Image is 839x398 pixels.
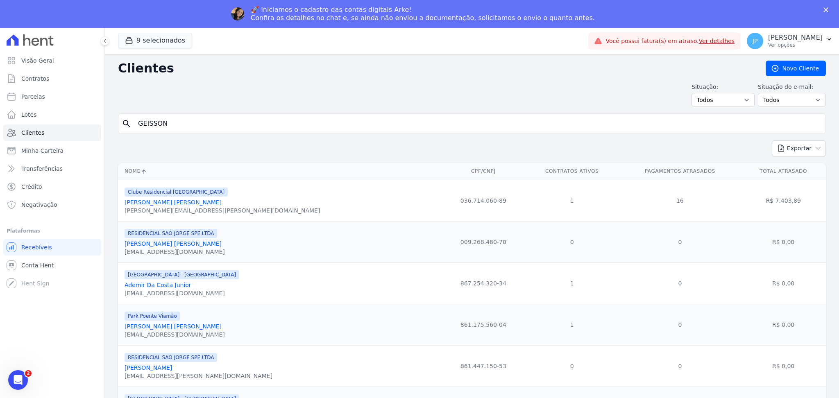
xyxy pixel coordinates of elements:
i: search [122,119,132,129]
input: Buscar por nome, CPF ou e-mail [133,115,822,132]
span: Você possui fatura(s) em atraso. [605,37,735,45]
span: Park Poente Viamão [125,312,180,321]
div: [PERSON_NAME][EMAIL_ADDRESS][PERSON_NAME][DOMAIN_NAME] [125,206,320,215]
span: RESIDENCIAL SAO JORGE SPE LTDA [125,229,217,238]
p: Ver opções [768,42,823,48]
button: JP [PERSON_NAME] Ver opções [740,29,839,52]
td: R$ 0,00 [741,262,826,304]
a: [PERSON_NAME] [125,364,172,371]
iframe: Intercom live chat [8,370,28,390]
a: [PERSON_NAME] [PERSON_NAME] [125,199,222,206]
span: 2 [25,370,32,377]
a: Transferências [3,161,101,177]
td: R$ 0,00 [741,221,826,262]
th: CPF/CNPJ [442,163,525,180]
td: 16 [619,180,741,221]
a: Crédito [3,179,101,195]
div: Fechar [823,7,832,12]
td: 1 [525,180,619,221]
a: Contratos [3,70,101,87]
div: Plataformas [7,226,98,236]
span: Conta Hent [21,261,54,269]
span: RESIDENCIAL SAO JORGE SPE LTDA [125,353,217,362]
td: 0 [619,304,741,345]
div: [EMAIL_ADDRESS][DOMAIN_NAME] [125,330,225,339]
h2: Clientes [118,61,753,76]
td: 861.175.560-04 [442,304,525,345]
a: Parcelas [3,88,101,105]
img: Profile image for Adriane [231,7,244,20]
span: JP [753,38,758,44]
td: 1 [525,304,619,345]
td: 867.254.320-34 [442,262,525,304]
a: Ver detalhes [699,38,735,44]
th: Pagamentos Atrasados [619,163,741,180]
span: Visão Geral [21,57,54,65]
a: Minha Carteira [3,142,101,159]
span: Crédito [21,183,42,191]
td: R$ 7.403,89 [741,180,826,221]
div: [EMAIL_ADDRESS][DOMAIN_NAME] [125,248,225,256]
p: [PERSON_NAME] [768,34,823,42]
span: Recebíveis [21,243,52,251]
td: 1 [525,262,619,304]
a: Lotes [3,106,101,123]
td: 036.714.060-89 [442,180,525,221]
label: Situação: [692,83,755,91]
div: [EMAIL_ADDRESS][PERSON_NAME][DOMAIN_NAME] [125,372,272,380]
span: Transferências [21,165,63,173]
button: 9 selecionados [118,33,192,48]
a: [PERSON_NAME] [PERSON_NAME] [125,323,222,330]
span: Clientes [21,129,44,137]
a: Novo Cliente [766,61,826,76]
a: Ademir Da Costa Junior [125,282,191,288]
span: Lotes [21,111,37,119]
div: [EMAIL_ADDRESS][DOMAIN_NAME] [125,289,239,297]
td: 0 [619,221,741,262]
span: Contratos [21,75,49,83]
span: Minha Carteira [21,147,63,155]
td: R$ 0,00 [741,345,826,387]
div: 🚀 Iniciamos o cadastro das contas digitais Arke! Confira os detalhes no chat e, se ainda não envi... [251,6,595,22]
span: Clube Residencial [GEOGRAPHIC_DATA] [125,188,228,197]
span: Negativação [21,201,57,209]
a: Negativação [3,197,101,213]
span: Parcelas [21,93,45,101]
td: 0 [619,345,741,387]
a: Visão Geral [3,52,101,69]
td: 861.447.150-53 [442,345,525,387]
a: Clientes [3,124,101,141]
label: Situação do e-mail: [758,83,826,91]
a: [PERSON_NAME] [PERSON_NAME] [125,240,222,247]
th: Nome [118,163,442,180]
a: Recebíveis [3,239,101,256]
a: Conta Hent [3,257,101,274]
td: R$ 0,00 [741,304,826,345]
td: 0 [619,262,741,304]
td: 0 [525,221,619,262]
th: Total Atrasado [741,163,826,180]
td: 0 [525,345,619,387]
td: 009.268.480-70 [442,221,525,262]
th: Contratos Ativos [525,163,619,180]
button: Exportar [772,140,826,156]
span: [GEOGRAPHIC_DATA] - [GEOGRAPHIC_DATA] [125,270,239,279]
